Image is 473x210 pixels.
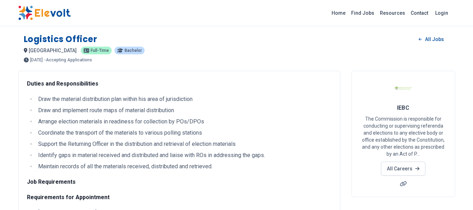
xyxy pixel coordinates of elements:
[44,58,92,62] p: - Accepting Applications
[30,58,43,62] span: [DATE]
[348,7,377,19] a: Find Jobs
[377,7,408,19] a: Resources
[125,48,142,53] span: Bachelor
[36,129,332,137] li: Coordinate the transport of the materials to various polling stations
[27,178,76,185] strong: Job Requirements
[381,162,425,176] a: All Careers
[27,80,98,87] strong: Duties and Responsibilities
[27,194,110,201] strong: Requirements for Appointment
[24,34,97,45] h1: Logistics Officer
[18,6,71,20] img: Elevolt
[408,7,431,19] a: Contact
[36,95,332,103] li: Draw the material distribution plan within his area of jurisdiction
[397,104,410,111] span: IEBC
[36,151,332,160] li: Identify gaps in material received and distributed and liaise with ROs in addressing the gaps.
[36,117,332,126] li: Arrange election materials in readiness for collection by POs/DPOs
[36,162,332,171] li: Maintain records of all the materials received, distributed and retrieved.
[36,106,332,115] li: Draw and implement route maps of material distribution
[36,140,332,148] li: Support the Returning Officer in the distribution and retrieval of election materials
[395,80,412,97] img: IEBC
[29,48,77,53] span: [GEOGRAPHIC_DATA]
[413,34,449,45] a: All Jobs
[27,80,332,88] p: ​​​​​​
[360,115,446,157] p: The Commission is responsible for conducting or supervising referenda and elections to any electi...
[91,48,109,53] span: Full-time
[329,7,348,19] a: Home
[431,6,452,20] a: Login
